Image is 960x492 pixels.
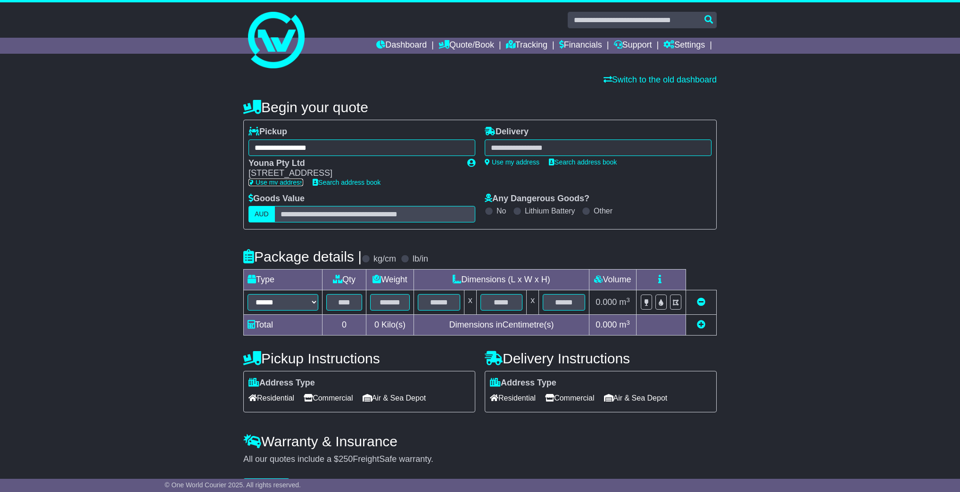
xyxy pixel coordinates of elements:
label: Pickup [248,127,287,137]
h4: Pickup Instructions [243,351,475,366]
a: Remove this item [697,297,705,307]
span: 0.000 [596,297,617,307]
label: kg/cm [373,254,396,264]
td: Qty [323,270,366,290]
a: Use my address [248,179,303,186]
label: Goods Value [248,194,305,204]
td: Volume [589,270,636,290]
h4: Package details | [243,249,362,264]
td: Total [244,315,323,336]
a: Switch to the old dashboard [604,75,717,84]
sup: 3 [626,296,630,303]
h4: Warranty & Insurance [243,434,717,449]
label: Any Dangerous Goods? [485,194,589,204]
span: 0 [374,320,379,329]
a: Support [614,38,652,54]
a: Dashboard [376,38,427,54]
span: Air & Sea Depot [604,391,668,405]
a: Search address book [549,158,617,166]
a: Add new item [697,320,705,329]
td: Dimensions in Centimetre(s) [414,315,589,336]
td: Weight [366,270,414,290]
h4: Delivery Instructions [485,351,717,366]
span: Commercial [304,391,353,405]
sup: 3 [626,319,630,326]
label: Address Type [490,378,556,388]
span: m [619,297,630,307]
div: Youna Pty Ltd [248,158,458,169]
a: Quote/Book [439,38,494,54]
label: Address Type [248,378,315,388]
label: No [497,206,506,215]
a: Settings [663,38,705,54]
span: m [619,320,630,329]
a: Tracking [506,38,547,54]
a: Use my address [485,158,539,166]
td: 0 [323,315,366,336]
span: 250 [339,454,353,464]
span: Commercial [545,391,594,405]
label: Lithium Battery [525,206,575,215]
span: 0.000 [596,320,617,329]
div: [STREET_ADDRESS] [248,168,458,179]
td: x [464,290,476,315]
label: Delivery [485,127,529,137]
span: Air & Sea Depot [363,391,426,405]
div: All our quotes include a $ FreightSafe warranty. [243,454,717,465]
span: Residential [248,391,294,405]
a: Financials [559,38,602,54]
label: AUD [248,206,275,222]
span: Residential [490,391,536,405]
label: Other [594,206,612,215]
td: Kilo(s) [366,315,414,336]
h4: Begin your quote [243,99,717,115]
label: lb/in [413,254,428,264]
span: © One World Courier 2025. All rights reserved. [165,481,301,489]
td: Dimensions (L x W x H) [414,270,589,290]
td: Type [244,270,323,290]
a: Search address book [313,179,381,186]
td: x [527,290,539,315]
